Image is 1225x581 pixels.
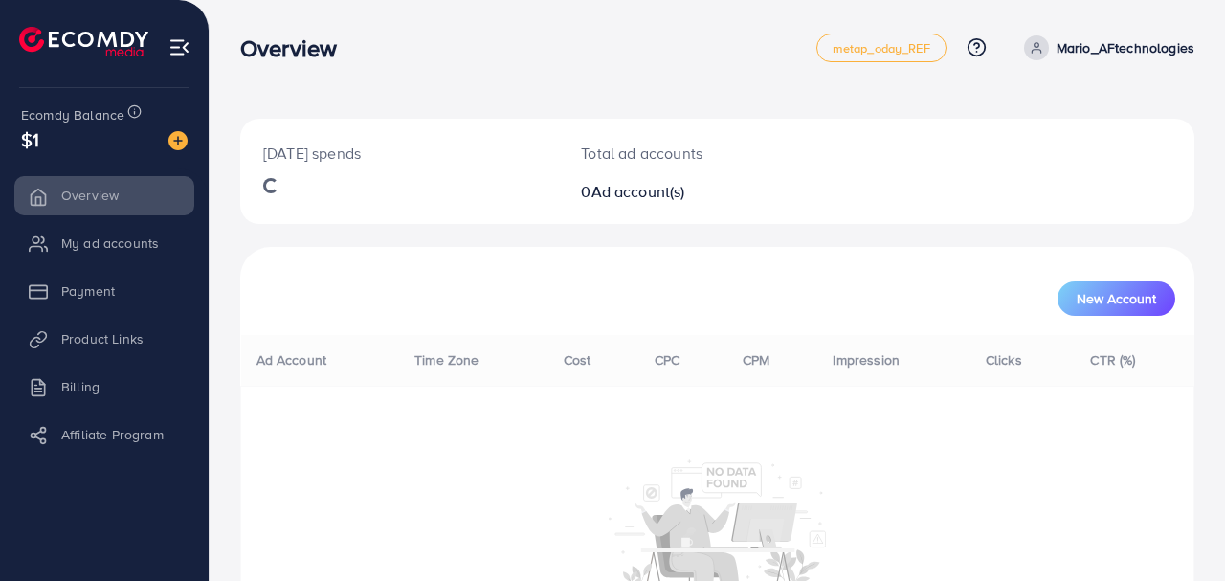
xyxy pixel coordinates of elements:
[1016,35,1194,60] a: Mario_AFtechnologies
[833,42,930,55] span: metap_oday_REF
[21,105,124,124] span: Ecomdy Balance
[21,125,39,153] span: $1
[1058,281,1175,316] button: New Account
[816,34,947,62] a: metap_oday_REF
[19,27,148,56] img: logo
[168,131,188,150] img: image
[263,142,535,165] p: [DATE] spends
[581,142,773,165] p: Total ad accounts
[168,36,190,58] img: menu
[240,34,352,62] h3: Overview
[591,181,685,202] span: Ad account(s)
[1077,292,1156,305] span: New Account
[581,183,773,201] h2: 0
[1057,36,1194,59] p: Mario_AFtechnologies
